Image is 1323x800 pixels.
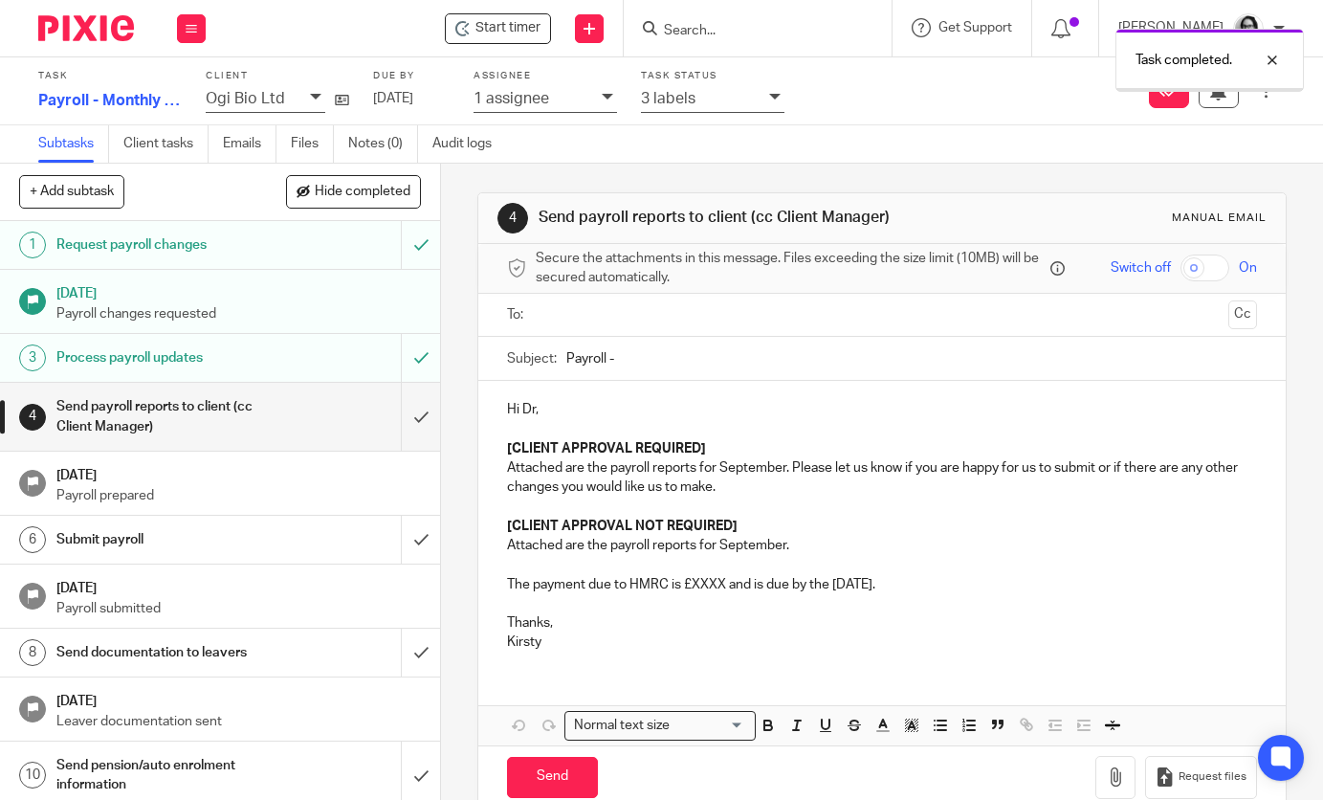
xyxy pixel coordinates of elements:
[56,525,274,554] h1: Submit payroll
[56,279,421,303] h1: [DATE]
[56,638,274,667] h1: Send documentation to leavers
[348,125,418,163] a: Notes (0)
[286,175,421,208] button: Hide completed
[123,125,209,163] a: Client tasks
[507,458,1256,498] p: Attached are the payroll reports for September. Please let us know if you are happy for us to sub...
[539,208,923,228] h1: Send payroll reports to client (cc Client Manager)
[38,70,182,82] label: Task
[1179,769,1246,785] span: Request files
[475,18,540,38] span: Start timer
[1136,51,1232,70] p: Task completed.
[1228,300,1257,329] button: Cc
[223,125,276,163] a: Emails
[19,404,46,431] div: 4
[373,92,413,105] span: [DATE]
[1233,13,1264,44] img: Profile%20photo.jpeg
[38,15,134,41] img: Pixie
[19,232,46,258] div: 1
[641,70,784,82] label: Task status
[373,70,450,82] label: Due by
[507,536,1256,555] p: Attached are the payroll reports for September.
[507,613,1256,633] p: Thanks,
[474,90,549,107] p: 1 assignee
[56,344,274,372] h1: Process payroll updates
[675,716,744,736] input: Search for option
[56,461,421,485] h1: [DATE]
[1239,258,1257,278] span: On
[474,70,617,82] label: Assignee
[641,90,695,107] p: 3 labels
[56,574,421,598] h1: [DATE]
[569,716,673,736] span: Normal text size
[56,687,421,711] h1: [DATE]
[507,400,1256,419] p: Hi Dr,
[1172,211,1267,226] div: Manual email
[432,125,506,163] a: Audit logs
[1145,756,1256,799] button: Request files
[19,762,46,789] div: 10
[507,305,528,324] label: To:
[291,125,334,163] a: Files
[564,711,756,741] div: Search for option
[19,175,124,208] button: + Add subtask
[56,231,274,259] h1: Request payroll changes
[19,639,46,666] div: 8
[56,751,274,800] h1: Send pension/auto enrolment information
[56,486,421,505] p: Payroll prepared
[536,249,1045,288] span: Secure the attachments in this message. Files exceeding the size limit (10MB) will be secured aut...
[507,349,557,368] label: Subject:
[38,125,109,163] a: Subtasks
[497,203,528,233] div: 4
[206,90,285,107] p: Ogi Bio Ltd
[19,344,46,371] div: 3
[206,70,349,82] label: Client
[56,392,274,441] h1: Send payroll reports to client (cc Client Manager)
[445,13,551,44] div: Ogi Bio Ltd - Payroll - Monthly - Client makes payments
[507,520,738,533] strong: [CLIENT APPROVAL NOT REQUIRED]
[1111,258,1171,278] span: Switch off
[56,304,421,323] p: Payroll changes requested
[56,712,421,731] p: Leaver documentation sent
[507,575,1256,594] p: The payment due to HMRC is £XXXX and is due by the [DATE].
[507,442,706,456] strong: [CLIENT APPROVAL REQUIRED]
[56,599,421,618] p: Payroll submitted
[19,526,46,553] div: 6
[507,757,598,798] input: Send
[315,185,410,200] span: Hide completed
[507,633,1256,652] p: Kirsty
